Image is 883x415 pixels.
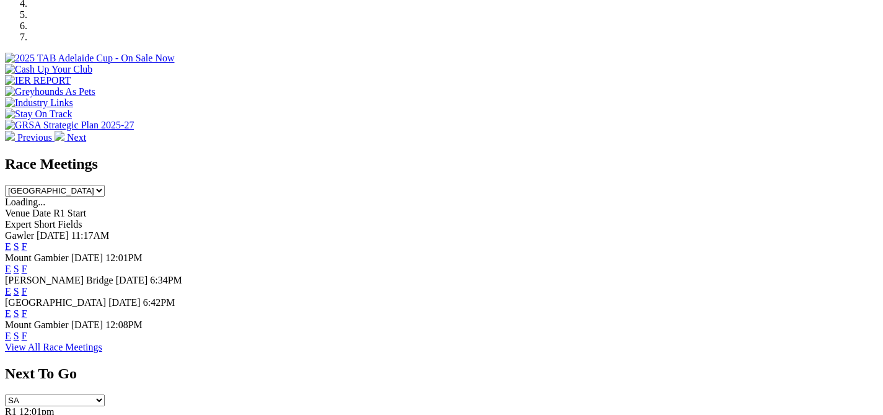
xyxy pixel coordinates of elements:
span: Next [67,132,86,143]
a: E [5,264,11,274]
span: [GEOGRAPHIC_DATA] [5,297,106,308]
span: Venue [5,208,30,218]
a: F [22,241,27,252]
span: 6:34PM [150,275,182,285]
img: Stay On Track [5,109,72,120]
span: 12:01PM [105,252,143,263]
a: F [22,264,27,274]
span: 6:42PM [143,297,175,308]
a: S [14,264,19,274]
span: Date [32,208,51,218]
a: E [5,308,11,319]
span: [DATE] [116,275,148,285]
span: Loading... [5,197,45,207]
span: Mount Gambier [5,252,69,263]
a: E [5,331,11,341]
img: GRSA Strategic Plan 2025-27 [5,120,134,131]
a: S [14,331,19,341]
img: IER REPORT [5,75,71,86]
span: [DATE] [71,252,103,263]
a: E [5,241,11,252]
span: Gawler [5,230,34,241]
span: [DATE] [71,319,103,330]
span: Short [34,219,56,230]
img: chevron-left-pager-white.svg [5,131,15,141]
a: S [14,241,19,252]
a: Previous [5,132,55,143]
h2: Race Meetings [5,156,878,172]
a: Next [55,132,86,143]
img: Cash Up Your Club [5,64,92,75]
span: Fields [58,219,82,230]
img: Greyhounds As Pets [5,86,95,97]
a: S [14,308,19,319]
a: F [22,308,27,319]
img: 2025 TAB Adelaide Cup - On Sale Now [5,53,175,64]
span: [DATE] [108,297,141,308]
img: Industry Links [5,97,73,109]
span: Previous [17,132,52,143]
span: Mount Gambier [5,319,69,330]
a: View All Race Meetings [5,342,102,352]
span: 11:17AM [71,230,110,241]
a: F [22,331,27,341]
a: F [22,286,27,297]
a: E [5,286,11,297]
span: 12:08PM [105,319,143,330]
span: R1 Start [53,208,86,218]
img: chevron-right-pager-white.svg [55,131,64,141]
span: Expert [5,219,32,230]
a: S [14,286,19,297]
h2: Next To Go [5,365,878,382]
span: [DATE] [37,230,69,241]
span: [PERSON_NAME] Bridge [5,275,113,285]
